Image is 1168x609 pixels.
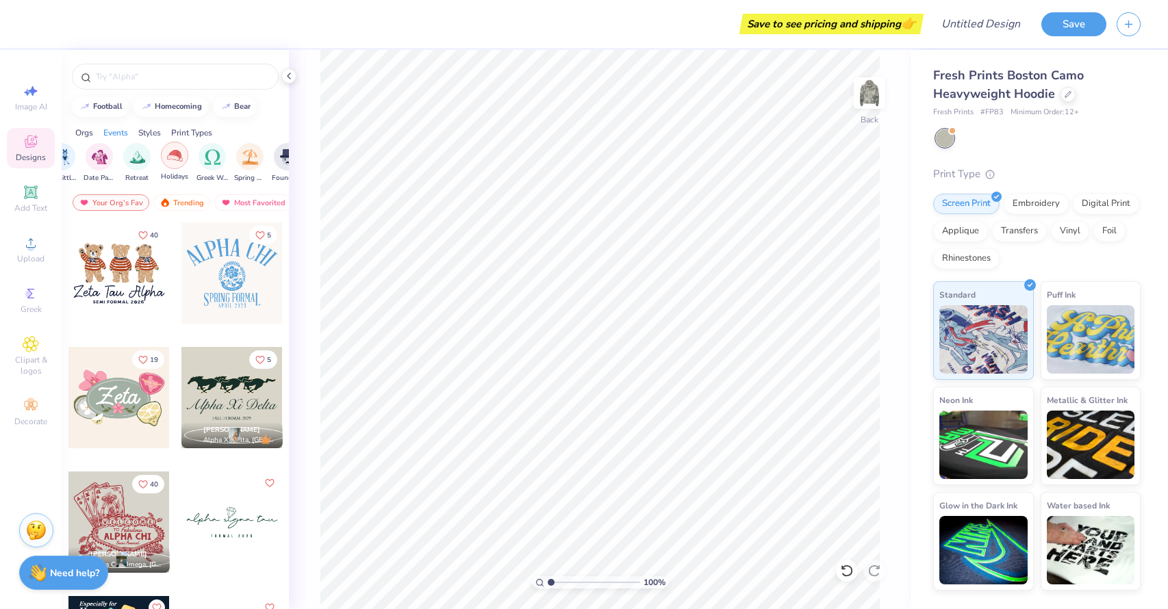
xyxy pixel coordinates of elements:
[933,248,1000,269] div: Rhinestones
[220,103,231,111] img: trend_line.gif
[249,350,277,369] button: Like
[141,103,152,111] img: trend_line.gif
[54,149,69,165] img: Big Little Reveal Image
[249,226,277,244] button: Like
[92,149,107,165] img: Date Parties & Socials Image
[160,198,170,207] img: trending.gif
[46,143,77,183] div: filter for Big Little Reveal
[196,143,228,183] button: filter button
[123,143,151,183] button: filter button
[1047,516,1135,584] img: Water based Ink
[150,481,158,488] span: 40
[15,101,47,112] span: Image AI
[132,350,164,369] button: Like
[46,143,77,183] button: filter button
[7,354,55,376] span: Clipart & logos
[1047,287,1076,302] span: Puff Ink
[644,576,665,588] span: 100 %
[93,103,123,110] div: football
[267,232,271,239] span: 5
[234,143,266,183] button: filter button
[50,567,99,580] strong: Need help?
[132,475,164,493] button: Like
[94,70,270,83] input: Try "Alpha"
[939,305,1028,374] img: Standard
[939,411,1028,479] img: Neon Ink
[939,393,973,407] span: Neon Ink
[933,194,1000,214] div: Screen Print
[79,198,90,207] img: most_fav.gif
[161,172,188,182] span: Holidays
[14,203,47,213] span: Add Text
[125,173,149,183] span: Retreat
[234,103,251,110] div: bear
[933,107,974,118] span: Fresh Prints
[129,149,145,165] img: Retreat Image
[856,79,883,107] img: Back
[980,107,1004,118] span: # FP83
[1051,221,1089,242] div: Vinyl
[14,416,47,427] span: Decorate
[272,143,303,183] button: filter button
[161,143,188,183] button: filter button
[242,149,258,165] img: Spring Break Image
[153,194,210,211] div: Trending
[75,127,93,139] div: Orgs
[161,142,188,182] div: filter for Holidays
[171,127,212,139] div: Print Types
[939,498,1017,513] span: Glow in the Dark Ink
[933,67,1084,102] span: Fresh Prints Boston Camo Heavyweight Hoodie
[90,549,147,559] span: [PERSON_NAME]
[79,103,90,111] img: trend_line.gif
[1093,221,1126,242] div: Foil
[743,14,920,34] div: Save to see pricing and shipping
[90,560,164,570] span: Alpha Chi Omega, [GEOGRAPHIC_DATA][US_STATE], [GEOGRAPHIC_DATA]
[939,516,1028,584] img: Glow in the Dark Ink
[234,143,266,183] div: filter for Spring Break
[1047,305,1135,374] img: Puff Ink
[134,96,208,117] button: homecoming
[103,127,128,139] div: Events
[84,143,115,183] button: filter button
[150,232,158,239] span: 40
[213,96,257,117] button: bear
[196,173,228,183] span: Greek Week
[933,221,988,242] div: Applique
[196,143,228,183] div: filter for Greek Week
[205,149,220,165] img: Greek Week Image
[72,96,129,117] button: football
[272,173,303,183] span: Founder’s Day
[234,173,266,183] span: Spring Break
[17,253,45,264] span: Upload
[203,435,277,445] span: Alpha Xi Delta, [GEOGRAPHIC_DATA][US_STATE]
[280,149,295,165] img: Founder’s Day Image
[992,221,1047,242] div: Transfers
[84,143,115,183] div: filter for Date Parties & Socials
[1041,12,1106,36] button: Save
[155,103,202,110] div: homecoming
[167,148,183,164] img: Holidays Image
[262,475,278,491] button: Like
[73,194,149,211] div: Your Org's Fav
[933,166,1141,182] div: Print Type
[1011,107,1079,118] span: Minimum Order: 12 +
[901,15,916,31] span: 👉
[150,357,158,363] span: 19
[267,357,271,363] span: 5
[272,143,303,183] div: filter for Founder’s Day
[861,114,878,126] div: Back
[1047,411,1135,479] img: Metallic & Glitter Ink
[220,198,231,207] img: most_fav.gif
[46,173,77,183] span: Big Little Reveal
[123,143,151,183] div: filter for Retreat
[138,127,161,139] div: Styles
[1073,194,1139,214] div: Digital Print
[214,194,292,211] div: Most Favorited
[1047,498,1110,513] span: Water based Ink
[132,226,164,244] button: Like
[203,425,260,435] span: [PERSON_NAME]
[16,152,46,163] span: Designs
[1047,393,1128,407] span: Metallic & Glitter Ink
[939,287,976,302] span: Standard
[21,304,42,315] span: Greek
